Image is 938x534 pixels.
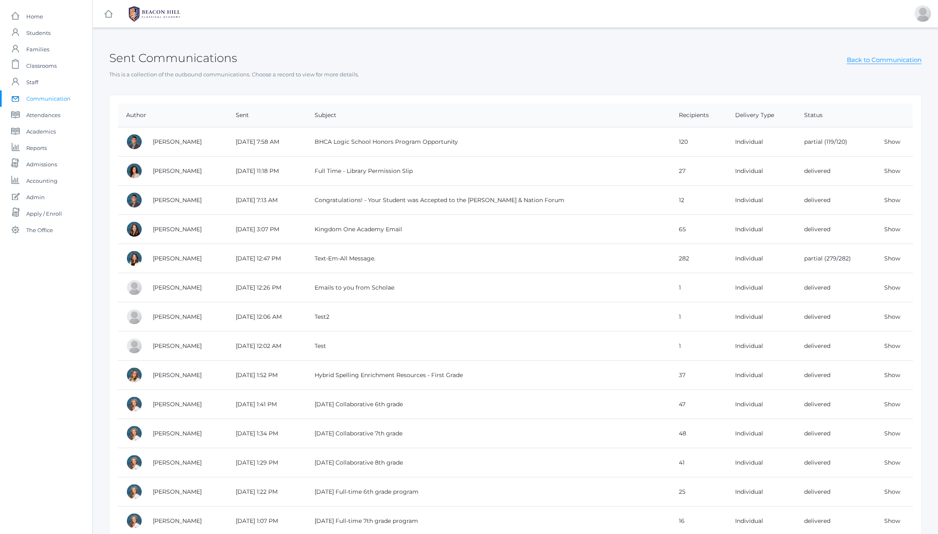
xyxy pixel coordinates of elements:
[26,90,71,107] span: Communication
[306,477,671,506] td: [DATE] Full-time 6th grade program
[26,205,62,222] span: Apply / Enroll
[228,127,306,157] td: [DATE] 7:58 AM
[884,226,900,233] a: Show
[228,390,306,419] td: [DATE] 1:41 PM
[727,419,796,448] td: Individual
[306,104,671,127] th: Subject
[796,157,876,186] td: delivered
[884,342,900,350] a: Show
[26,74,38,90] span: Staff
[671,104,727,127] th: Recipients
[884,459,900,466] a: Show
[796,127,876,157] td: partial (119/120)
[153,488,202,495] a: [PERSON_NAME]
[884,196,900,204] a: Show
[671,215,727,244] td: 65
[306,331,671,361] td: Test
[118,104,228,127] th: Author
[884,430,900,437] a: Show
[306,244,671,273] td: Text-Em-All Message.
[153,517,202,525] a: [PERSON_NAME]
[884,488,900,495] a: Show
[153,196,202,204] a: [PERSON_NAME]
[306,302,671,331] td: Test2
[671,331,727,361] td: 1
[306,419,671,448] td: [DATE] Collaborative 7th grade
[26,107,60,123] span: Attendances
[671,477,727,506] td: 25
[126,483,143,500] div: Jessica Diaz
[26,58,57,74] span: Classrooms
[727,390,796,419] td: Individual
[26,123,56,140] span: Academics
[228,157,306,186] td: [DATE] 11:18 PM
[796,331,876,361] td: delivered
[26,140,47,156] span: Reports
[671,157,727,186] td: 27
[306,127,671,157] td: BHCA Logic School Honors Program Opportunity
[153,226,202,233] a: [PERSON_NAME]
[306,361,671,390] td: Hybrid Spelling Enrichment Resources - First Grade
[153,255,202,262] a: [PERSON_NAME]
[796,186,876,215] td: delivered
[26,156,57,173] span: Admissions
[26,8,43,25] span: Home
[26,41,49,58] span: Families
[727,477,796,506] td: Individual
[671,127,727,157] td: 120
[228,302,306,331] td: [DATE] 12:06 AM
[126,396,143,412] div: Jessica Diaz
[228,215,306,244] td: [DATE] 3:07 PM
[796,477,876,506] td: delivered
[228,331,306,361] td: [DATE] 12:02 AM
[727,331,796,361] td: Individual
[796,448,876,477] td: delivered
[126,454,143,471] div: Jessica Diaz
[153,371,202,379] a: [PERSON_NAME]
[796,390,876,419] td: delivered
[727,244,796,273] td: Individual
[153,430,202,437] a: [PERSON_NAME]
[727,361,796,390] td: Individual
[126,192,143,208] div: Lucas Vieira
[126,338,143,354] div: Jason Roberts
[306,215,671,244] td: Kingdom One Academy Email
[228,186,306,215] td: [DATE] 7:13 AM
[153,459,202,466] a: [PERSON_NAME]
[884,517,900,525] a: Show
[727,104,796,127] th: Delivery Type
[153,313,202,320] a: [PERSON_NAME]
[126,133,143,150] div: Lucas Vieira
[796,244,876,273] td: partial (279/282)
[915,5,931,22] div: Jason Roberts
[153,284,202,291] a: [PERSON_NAME]
[796,104,876,127] th: Status
[796,273,876,302] td: delivered
[727,302,796,331] td: Individual
[727,157,796,186] td: Individual
[26,222,53,238] span: The Office
[727,448,796,477] td: Individual
[153,167,202,175] a: [PERSON_NAME]
[306,273,671,302] td: Emails to you from Scholae
[884,255,900,262] a: Show
[228,419,306,448] td: [DATE] 1:34 PM
[126,513,143,529] div: Jessica Diaz
[228,244,306,273] td: [DATE] 12:47 PM
[671,244,727,273] td: 282
[306,390,671,419] td: [DATE] Collaborative 6th grade
[228,361,306,390] td: [DATE] 1:52 PM
[306,157,671,186] td: Full Time - Library Permission Slip
[228,448,306,477] td: [DATE] 1:29 PM
[727,215,796,244] td: Individual
[671,302,727,331] td: 1
[884,313,900,320] a: Show
[671,273,727,302] td: 1
[126,367,143,383] div: Liv Barber
[671,448,727,477] td: 41
[228,104,306,127] th: Sent
[796,419,876,448] td: delivered
[727,127,796,157] td: Individual
[884,138,900,145] a: Show
[306,448,671,477] td: [DATE] Collaborative 8th grade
